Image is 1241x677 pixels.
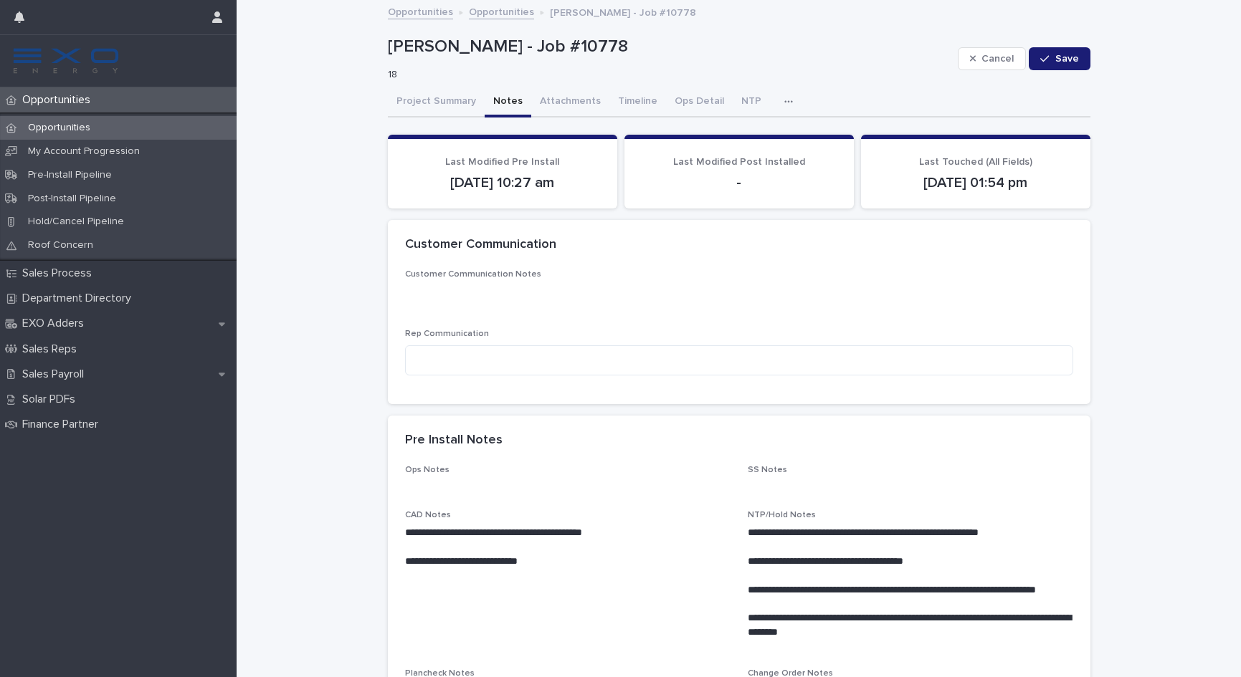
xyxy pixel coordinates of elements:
span: Last Modified Pre Install [445,157,559,167]
p: Post-Install Pipeline [16,193,128,205]
img: FKS5r6ZBThi8E5hshIGi [11,47,120,75]
span: Save [1055,54,1079,64]
p: - [642,174,837,191]
span: Rep Communication [405,330,489,338]
a: Opportunities [388,3,453,19]
span: Last Modified Post Installed [673,157,805,167]
p: Opportunities [16,93,102,107]
p: Sales Payroll [16,368,95,381]
p: [PERSON_NAME] - Job #10778 [550,4,696,19]
span: Ops Notes [405,466,450,474]
p: Department Directory [16,292,143,305]
p: [DATE] 01:54 pm [878,174,1073,191]
p: Sales Process [16,267,103,280]
button: NTP [733,87,770,117]
p: Roof Concern [16,239,105,251]
h2: Pre Install Notes [405,433,503,448]
span: SS Notes [748,466,787,474]
p: Hold/Cancel Pipeline [16,216,135,228]
button: Ops Detail [666,87,733,117]
button: Timeline [609,87,666,117]
p: Solar PDFs [16,393,87,406]
p: My Account Progression [16,145,151,158]
a: Opportunities [469,3,534,19]
span: Cancel [981,54,1014,64]
span: NTP/Hold Notes [748,511,816,519]
p: Finance Partner [16,418,110,431]
p: EXO Adders [16,317,95,330]
p: 18 [388,69,946,81]
p: [PERSON_NAME] - Job #10778 [388,37,952,57]
h2: Customer Communication [405,237,556,253]
span: CAD Notes [405,511,451,519]
button: Cancel [958,47,1027,70]
span: Customer Communication Notes [405,270,541,279]
p: [DATE] 10:27 am [405,174,600,191]
button: Save [1029,47,1090,70]
p: Opportunities [16,122,102,134]
button: Notes [485,87,531,117]
button: Project Summary [388,87,485,117]
p: Pre-Install Pipeline [16,169,123,181]
span: Last Touched (All Fields) [919,157,1032,167]
p: Sales Reps [16,342,88,356]
button: Attachments [531,87,609,117]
